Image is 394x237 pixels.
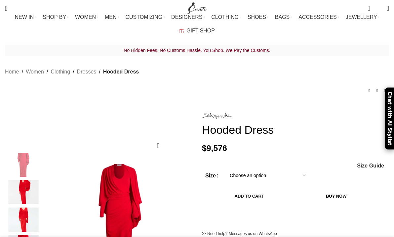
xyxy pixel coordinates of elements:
div: Main navigation [2,11,392,37]
a: Next product [381,87,389,95]
img: Schiaparelli [202,113,232,119]
img: Schiaparelli gown [3,208,44,232]
span: ACCESSORIES [298,14,337,20]
span: Hooded Dress [103,68,139,76]
span: MEN [105,14,117,20]
a: Women [26,68,44,76]
a: MEN [105,11,119,24]
span: CLOTHING [211,14,239,20]
a: Size Guide [357,163,384,168]
span: WOMEN [75,14,96,20]
a: Clothing [51,68,70,76]
img: Schiaparelli dress [3,180,44,204]
span: BAGS [275,14,290,20]
img: Schiaparelli Hooded Dress32650 nobg [3,153,44,177]
a: Search [2,2,11,15]
span: 0 [368,3,373,8]
span: GIFT SHOP [186,27,215,34]
span: NEW IN [15,14,34,20]
div: My Wishlist [375,2,382,15]
span: JEWELLERY [346,14,377,20]
a: Home [5,68,19,76]
span: DESIGNERS [171,14,202,20]
button: Add to cart [205,189,293,203]
bdi: 9,576 [202,144,227,153]
a: WOMEN [75,11,98,24]
span: SHOP BY [43,14,66,20]
h1: Hooded Dress [202,123,389,137]
a: NEW IN [15,11,36,24]
iframe: Secure express checkout frame [210,208,236,209]
a: Need help? Messages us on WhatsApp [202,231,277,237]
a: CLOTHING [211,11,241,24]
a: GIFT SHOP [179,24,215,37]
a: 0 [364,2,373,15]
a: ACCESSORIES [298,11,339,24]
a: JEWELLERY [346,11,379,24]
a: Previous product [365,87,373,95]
img: GiftBag [179,29,184,33]
a: Site logo [186,5,208,11]
span: CUSTOMIZING [125,14,162,20]
a: Dresses [77,68,97,76]
a: CUSTOMIZING [125,11,165,24]
a: SHOES [248,11,268,24]
label: Size [205,171,218,180]
button: Buy now [296,189,376,203]
span: SHOES [248,14,266,20]
a: BAGS [275,11,292,24]
a: SHOP BY [43,11,68,24]
a: DESIGNERS [171,11,205,24]
span: 0 [376,7,381,12]
p: No Hidden Fees. No Customs Hassle. You Shop. We Pay the Customs. [5,46,389,55]
nav: Breadcrumb [5,68,139,76]
span: $ [202,144,207,153]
